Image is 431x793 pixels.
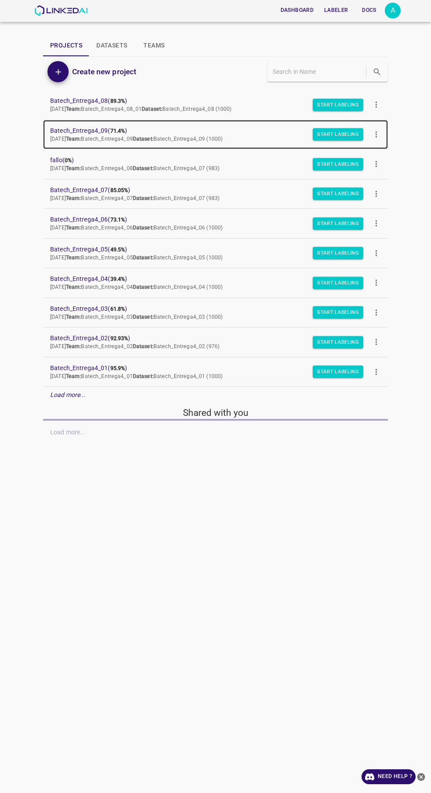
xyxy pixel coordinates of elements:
a: Batech_Entrega4_03(61.8%)[DATE]Team:Batech_Entrega4_03Dataset:Batech_Entrega4_03 (1000) [43,298,388,327]
button: more [366,243,386,263]
span: Batech_Entrega4_01 ( ) [50,364,367,373]
button: Start Labeling [313,188,363,200]
input: Search in Name [273,65,364,78]
b: Dataset: [133,284,153,290]
b: 92.93% [110,335,128,342]
button: Start Labeling [313,128,363,141]
a: Batech_Entrega4_01(95.9%)[DATE]Team:Batech_Entrega4_01Dataset:Batech_Entrega4_01 (1000) [43,357,388,387]
b: Dataset: [133,225,153,231]
b: Team: [66,284,81,290]
button: more [366,332,386,352]
b: Dataset: [133,255,153,261]
span: Batech_Entrega4_08 ( ) [50,96,367,105]
span: [DATE] Batech_Entrega4_02 Batech_Entrega4_02 (976) [50,343,219,349]
span: Batech_Entrega4_04 ( ) [50,274,367,284]
b: 49.5% [110,247,125,253]
b: Team: [66,343,81,349]
button: Datasets [89,35,134,56]
span: [DATE] Batech_Entrega4_09 Batech_Entrega4_09 (1000) [50,136,223,142]
button: Start Labeling [313,247,363,259]
b: Dataset: [133,373,153,379]
a: Batech_Entrega4_07(85.05%)[DATE]Team:Batech_Entrega4_07Dataset:Batech_Entrega4_07 (983) [43,179,388,209]
span: [DATE] Batech_Entrega4_08 Batech_Entrega4_07 (983) [50,165,219,171]
div: Load more... [43,387,388,403]
b: 61.8% [110,306,125,312]
b: Team: [66,136,81,142]
img: LinkedAI [34,5,88,16]
b: 95.9% [110,365,125,371]
button: Docs [355,3,383,18]
a: Create new project [69,65,136,78]
span: Batech_Entrega4_02 ( ) [50,334,367,343]
a: Batech_Entrega4_04(39.4%)[DATE]Team:Batech_Entrega4_04Dataset:Batech_Entrega4_04 (1000) [43,268,388,298]
button: more [366,302,386,322]
b: Team: [66,314,81,320]
b: Dataset: [133,136,153,142]
span: Batech_Entrega4_03 ( ) [50,304,367,313]
button: Dashboard [277,3,317,18]
button: more [366,154,386,174]
button: more [366,362,386,382]
span: [DATE] Batech_Entrega4_04 Batech_Entrega4_04 (1000) [50,284,223,290]
span: [DATE] Batech_Entrega4_03 Batech_Entrega4_03 (1000) [50,314,223,320]
button: Open settings [385,3,401,18]
b: Dataset: [142,106,162,112]
button: Start Labeling [313,217,363,229]
span: [DATE] Batech_Entrega4_01 Batech_Entrega4_01 (1000) [50,373,223,379]
button: Start Labeling [313,306,363,319]
span: [DATE] Batech_Entrega4_06 Batech_Entrega4_06 (1000) [50,225,223,231]
b: Dataset: [133,195,153,201]
h6: Create new project [72,65,136,78]
b: Team: [66,165,81,171]
b: Dataset: [133,314,153,320]
span: Batech_Entrega4_07 ( ) [50,186,367,195]
button: Labeler [321,3,351,18]
span: [DATE] Batech_Entrega4_07 Batech_Entrega4_07 (983) [50,195,219,201]
span: fallo ( ) [50,156,367,165]
a: Labeler [319,1,353,19]
button: Start Labeling [313,158,363,170]
a: Batech_Entrega4_08(89.3%)[DATE]Team:Batech_Entrega4_08_01Dataset:Batech_Entrega4_08 (1000) [43,90,388,120]
button: Teams [134,35,174,56]
b: Team: [66,255,81,261]
span: Batech_Entrega4_09 ( ) [50,126,367,135]
span: [DATE] Batech_Entrega4_05 Batech_Entrega4_05 (1000) [50,255,223,261]
a: Docs [353,1,385,19]
a: fallo(0%)[DATE]Team:Batech_Entrega4_08Dataset:Batech_Entrega4_07 (983) [43,149,388,179]
a: Need Help ? [362,769,416,784]
button: Projects [43,35,89,56]
button: more [366,95,386,115]
b: 0% [65,157,72,164]
b: Team: [66,195,81,201]
b: 85.05% [110,187,128,193]
a: Batech_Entrega4_09(71.4%)[DATE]Team:Batech_Entrega4_09Dataset:Batech_Entrega4_09 (1000) [43,120,388,149]
b: Dataset: [133,343,153,349]
a: Batech_Entrega4_06(73.1%)[DATE]Team:Batech_Entrega4_06Dataset:Batech_Entrega4_06 (1000) [43,209,388,238]
span: [DATE] Batech_Entrega4_08_01 Batech_Entrega4_08 (1000) [50,106,232,112]
button: more [366,184,386,204]
b: Dataset: [133,165,153,171]
button: Start Labeling [313,98,363,111]
b: 89.3% [110,98,125,104]
a: Dashboard [275,1,319,19]
b: Team: [66,373,81,379]
b: 71.4% [110,128,125,134]
button: Start Labeling [313,336,363,348]
a: Batech_Entrega4_05(49.5%)[DATE]Team:Batech_Entrega4_05Dataset:Batech_Entrega4_05 (1000) [43,239,388,268]
b: Team: [66,225,81,231]
button: close-help [416,769,427,784]
b: Team: [66,106,81,112]
button: Start Labeling [313,276,363,289]
b: 73.1% [110,217,125,223]
button: more [366,214,386,233]
h5: Shared with you [43,407,388,419]
em: Load more... [50,391,86,398]
button: Start Labeling [313,366,363,378]
button: search [368,63,386,81]
button: more [366,273,386,293]
button: more [366,124,386,144]
span: Batech_Entrega4_06 ( ) [50,215,367,224]
span: Batech_Entrega4_05 ( ) [50,245,367,254]
button: Add [47,61,69,82]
